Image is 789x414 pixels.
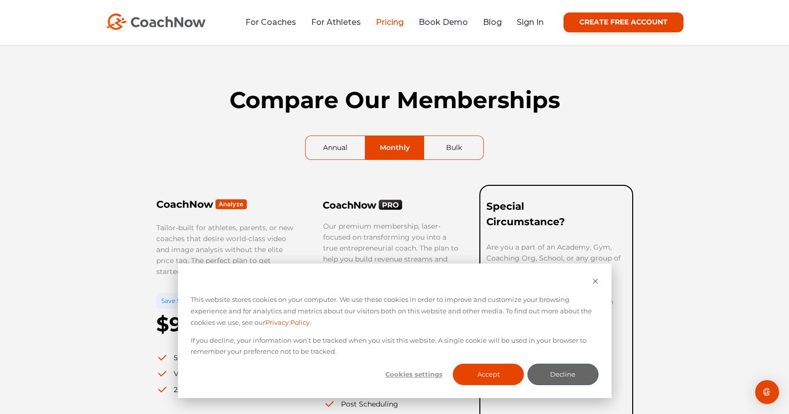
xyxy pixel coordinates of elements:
[156,368,294,379] li: Video/ Image Analysis Suite
[592,276,598,288] button: Dismiss cookie banner
[323,199,403,210] img: Pro Logo Black
[564,12,683,32] a: CREATE FREE ACCOUNT
[365,136,424,159] a: Monthly
[106,13,206,30] img: CoachNow Logo
[306,136,365,159] a: Annual
[755,380,779,404] div: Open Intercom Messenger
[156,352,294,363] li: 5 Spaces and Groups
[483,17,502,27] a: Blog
[156,199,247,210] img: Frame
[527,364,598,385] button: Decline
[265,317,310,328] a: Privacy Policy
[156,309,211,340] p: $9.99
[486,242,624,318] p: Are you a part of an Academy, Gym, Coaching Org, School, or any group of coaches? Or a coach just...
[191,335,598,358] p: If you decline, your information won’t be tracked when you visit this website. A single cookie wi...
[453,364,524,385] button: Accept
[191,294,598,328] p: This website stores cookies on your computer. We use these cookies in order to improve and custom...
[311,17,361,27] a: For Athletes
[419,17,468,27] a: Book Demo
[378,364,450,385] button: Cookies settings
[517,17,544,27] a: Sign In
[156,222,294,277] p: Tailor-built for athletes, parents, or new coaches that desire world-class video and image analys...
[156,293,294,309] div: Save $59 with an annual plan
[156,384,294,395] li: 250 Media Items in Library
[156,87,634,114] h1: Compare Our Memberships
[178,264,611,398] div: Cookie banner
[376,17,404,27] a: Pricing
[424,136,483,159] a: Bulk
[323,221,460,276] p: Our premium membership, laser-focused on transforming you into a true entrepreneurial coach. The ...
[486,200,565,228] strong: Special Circumstance?
[324,399,461,410] li: Post Scheduling
[245,17,296,27] a: For Coaches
